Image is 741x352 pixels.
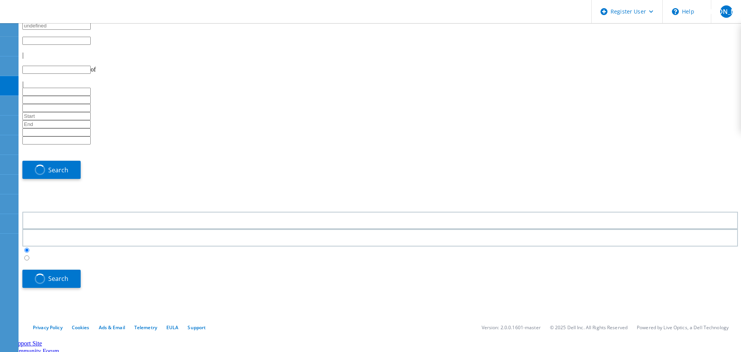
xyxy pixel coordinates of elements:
[550,324,628,331] li: © 2025 Dell Inc. All Rights Reserved
[188,324,206,331] a: Support
[11,340,42,347] a: Support Site
[22,112,91,120] input: Start
[22,270,81,288] button: Search
[48,166,68,174] span: Search
[22,81,738,88] div: |
[637,324,729,331] li: Powered by Live Optics, a Dell Technology
[8,15,91,22] a: Live Optics Dashboard
[99,324,125,331] a: Ads & Email
[91,66,96,73] span: of
[22,120,91,128] input: End
[22,161,81,179] button: Search
[48,274,68,283] span: Search
[482,324,541,331] li: Version: 2.0.0.1601-master
[166,324,178,331] a: EULA
[33,324,63,331] a: Privacy Policy
[22,52,738,59] div: |
[22,22,91,30] input: undefined
[134,324,157,331] a: Telemetry
[72,324,90,331] a: Cookies
[672,8,679,15] svg: \n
